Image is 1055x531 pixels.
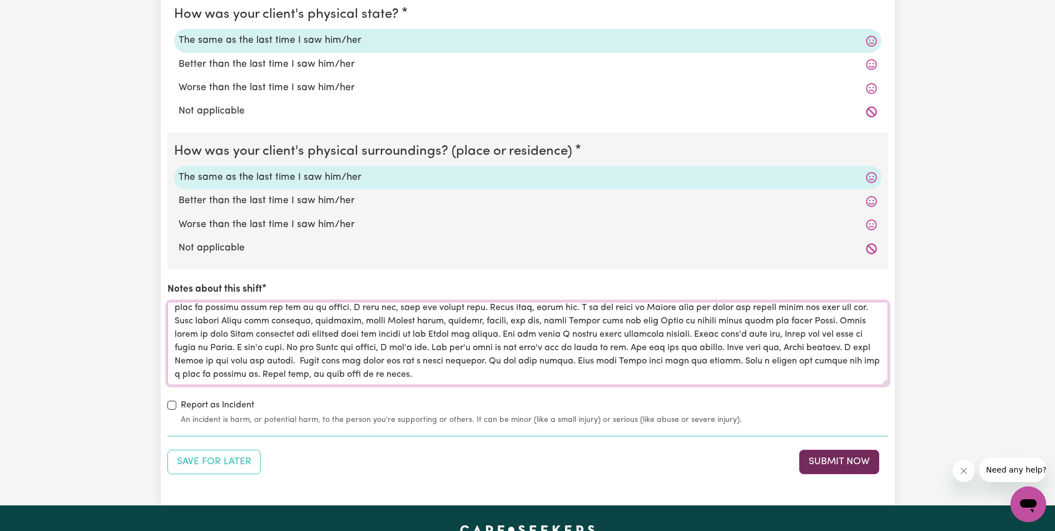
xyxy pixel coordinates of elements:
label: Report as Incident [181,399,254,412]
label: Better than the last time I saw him/her [179,194,877,208]
label: Not applicable [179,241,877,255]
legend: How was your client's physical surroundings? (place or residence) [174,141,577,161]
label: Worse than the last time I saw him/her [179,218,877,232]
small: An incident is harm, or potential harm, to the person you're supporting or others. It can be mino... [181,414,888,426]
label: Better than the last time I saw him/her [179,57,877,72]
iframe: Message from company [979,458,1046,482]
span: Need any help? [7,8,67,17]
label: The same as the last time I saw him/her [179,170,877,185]
label: The same as the last time I saw him/her [179,33,877,48]
button: Save your job report [167,450,261,474]
button: Submit your job report [799,450,879,474]
label: Not applicable [179,104,877,119]
label: Worse than the last time I saw him/her [179,81,877,95]
iframe: Close message [953,460,975,482]
iframe: Button to launch messaging window [1011,486,1046,522]
label: Notes about this shift [167,282,262,297]
textarea: Lorem ip dolorsi am con adipis elitse do eiu Temporinci ut lab etdol. M ali enim, Admin veni quis... [167,302,888,385]
legend: How was your client's physical state? [174,4,403,24]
